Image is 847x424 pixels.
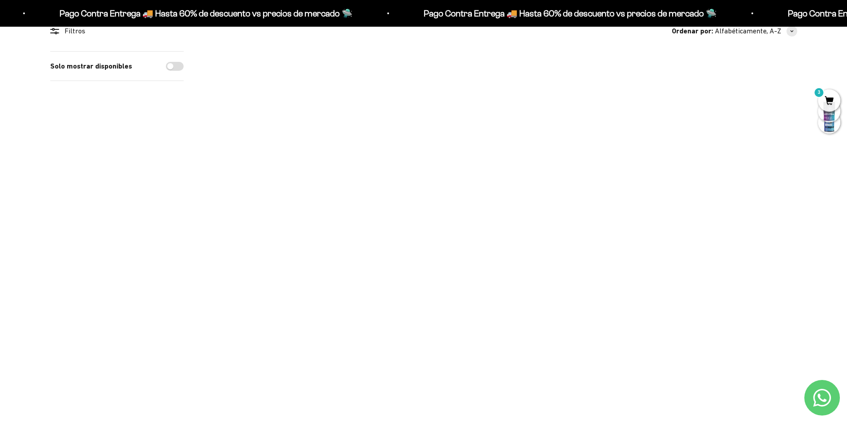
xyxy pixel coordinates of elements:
[715,25,781,37] span: Alfabéticamente, A-Z
[818,97,840,106] a: 3
[50,61,132,72] label: Solo mostrar disponibles
[715,25,797,37] button: Alfabéticamente, A-Z
[672,25,713,37] span: Ordenar por:
[50,25,184,37] div: Filtros
[424,6,717,20] p: Pago Contra Entrega 🚚 Hasta 60% de descuento vs precios de mercado 🛸
[814,87,824,98] mark: 3
[60,6,353,20] p: Pago Contra Entrega 🚚 Hasta 60% de descuento vs precios de mercado 🛸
